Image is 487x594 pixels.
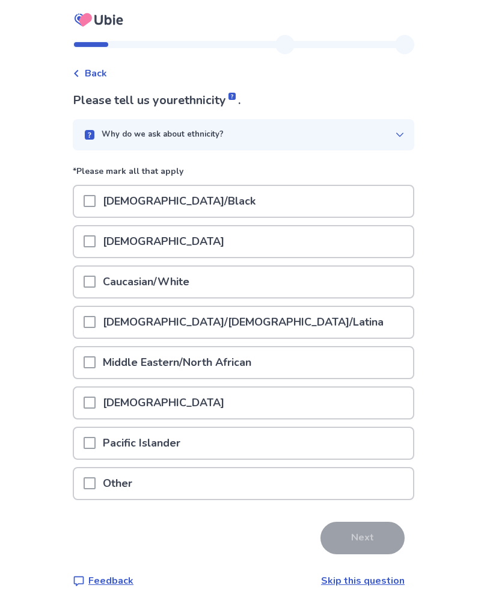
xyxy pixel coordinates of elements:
a: Skip this question [321,574,405,587]
p: [DEMOGRAPHIC_DATA] [96,388,231,418]
p: Caucasian/White [96,267,197,297]
p: Why do we ask about ethnicity? [102,129,224,141]
a: Feedback [73,574,133,588]
button: Next [320,522,405,554]
p: [DEMOGRAPHIC_DATA]/Black [96,186,263,217]
span: ethnicity [178,92,238,108]
p: Feedback [88,574,133,588]
p: Middle Eastern/North African [96,347,259,378]
p: Please tell us your . [73,91,414,110]
p: Pacific Islander [96,428,188,459]
p: [DEMOGRAPHIC_DATA]/[DEMOGRAPHIC_DATA]/Latina [96,307,391,338]
p: [DEMOGRAPHIC_DATA] [96,226,231,257]
p: *Please mark all that apply [73,165,414,185]
p: Other [96,468,139,499]
span: Back [85,66,107,81]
